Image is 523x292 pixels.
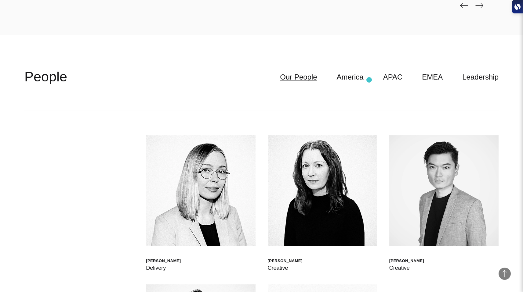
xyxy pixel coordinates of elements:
[475,3,483,8] img: page-next-black.png
[422,71,443,83] a: EMEA
[462,71,499,83] a: Leadership
[146,135,255,246] img: Walt Drkula
[337,71,364,83] a: America
[280,71,317,83] a: Our People
[389,264,424,272] div: Creative
[389,258,424,263] div: [PERSON_NAME]
[268,264,303,272] div: Creative
[268,135,377,246] img: Jen Higgins
[383,71,403,83] a: APAC
[389,135,499,246] img: Daniel Ng
[460,3,468,8] img: page-back-black.png
[499,268,511,280] button: Back to Top
[146,258,181,263] div: [PERSON_NAME]
[24,68,67,86] h2: People
[268,258,303,263] div: [PERSON_NAME]
[146,264,181,272] div: Delivery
